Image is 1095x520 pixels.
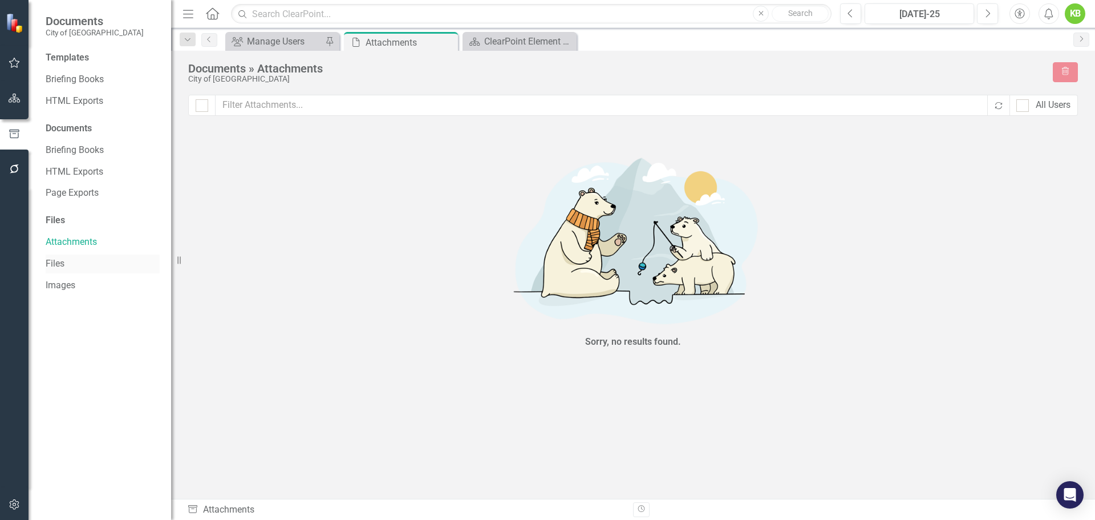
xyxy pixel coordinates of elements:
a: HTML Exports [46,166,160,179]
div: Templates [46,51,160,65]
a: Files [46,257,160,271]
div: [DATE]-25 [869,7,970,21]
a: HTML Exports [46,95,160,108]
a: Briefing Books [46,144,160,157]
div: City of [GEOGRAPHIC_DATA] [188,75,1041,83]
button: KB [1065,3,1085,24]
div: Documents » Attachments [188,62,1041,75]
span: Search [788,9,813,18]
a: Manage Users [228,34,322,49]
div: All Users [1036,99,1070,112]
button: Search [772,6,829,22]
div: Documents [46,122,160,135]
div: Attachments [187,503,624,517]
small: City of [GEOGRAPHIC_DATA] [46,28,144,37]
input: Filter Attachments... [215,95,988,116]
div: Sorry, no results found. [585,336,681,349]
img: ClearPoint Strategy [6,13,26,33]
div: Open Intercom Messenger [1056,481,1084,509]
div: Files [46,214,160,227]
div: Manage Users [247,34,322,49]
a: Images [46,279,160,292]
a: Page Exports [46,187,160,200]
button: [DATE]-25 [865,3,974,24]
a: Briefing Books [46,73,160,86]
div: Attachments [366,35,455,50]
a: ClearPoint Element Definitions [465,34,574,49]
div: ClearPoint Element Definitions [484,34,574,49]
input: Search ClearPoint... [231,4,832,24]
span: Documents [46,14,144,28]
img: No results found [462,145,804,332]
a: Attachments [46,236,160,249]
